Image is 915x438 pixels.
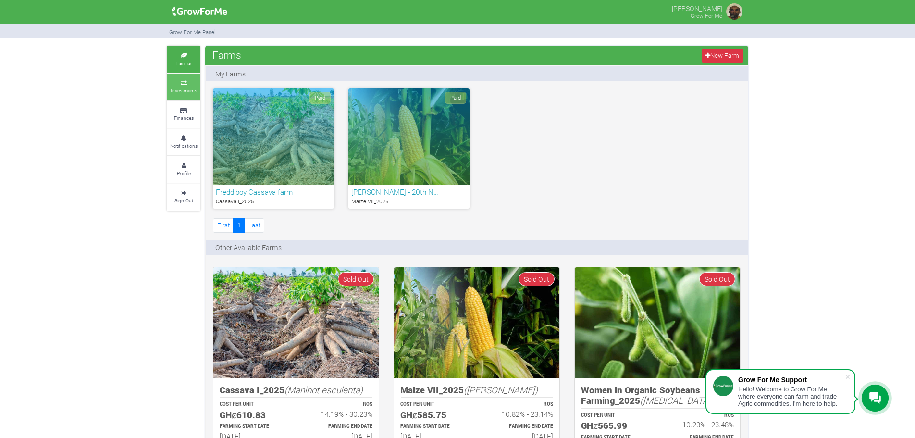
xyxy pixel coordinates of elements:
h6: Freddiboy Cassava farm [216,188,331,196]
img: growforme image [725,2,744,21]
span: Paid [445,92,466,104]
h5: Women in Organic Soybeans Farming_2025 [581,385,734,406]
a: Finances [167,101,200,128]
div: Hello! Welcome to Grow For Me where everyone can farm and trade Agric commodities. I'm here to help. [738,386,845,407]
small: Profile [177,170,191,176]
p: COST PER UNIT [400,401,468,408]
h6: 10.23% - 23.48% [666,420,734,429]
i: ([MEDICAL_DATA] max) [640,394,733,406]
a: Notifications [167,129,200,155]
a: First [213,218,234,232]
a: Paid [PERSON_NAME] - 20th N… Maize Vii_2025 [348,88,470,209]
small: Grow For Me Panel [169,28,216,36]
p: Estimated Farming Start Date [220,423,287,430]
h5: GHȼ585.75 [400,410,468,421]
a: New Farm [702,49,743,63]
span: Sold Out [699,272,735,286]
a: Sign Out [167,184,200,210]
h5: Maize VII_2025 [400,385,553,396]
p: Other Available Farms [215,242,282,252]
small: Finances [174,114,194,121]
img: growforme image [575,267,740,378]
p: Estimated Farming End Date [305,423,372,430]
p: [PERSON_NAME] [672,2,722,13]
span: Sold Out [519,272,555,286]
a: Last [244,218,264,232]
small: Investments [171,87,197,94]
p: Estimated Farming Start Date [400,423,468,430]
i: ([PERSON_NAME]) [464,384,538,396]
h5: GHȼ610.83 [220,410,287,421]
a: Paid Freddiboy Cassava farm Cassava I_2025 [213,88,334,209]
small: Farms [176,60,191,66]
small: Grow For Me [691,12,722,19]
a: Investments [167,74,200,100]
img: growforme image [394,267,559,378]
p: COST PER UNIT [220,401,287,408]
a: 1 [233,218,245,232]
small: Sign Out [174,197,193,204]
h6: 14.19% - 30.23% [305,410,372,418]
i: (Manihot esculenta) [284,384,363,396]
h6: [PERSON_NAME] - 20th N… [351,188,467,196]
p: COST PER UNIT [581,412,649,419]
span: Farms [210,45,244,64]
small: Notifications [170,142,198,149]
a: Profile [167,156,200,183]
p: ROS [485,401,553,408]
p: Maize Vii_2025 [351,198,467,206]
p: Cassava I_2025 [216,198,331,206]
span: Sold Out [338,272,374,286]
nav: Page Navigation [213,218,264,232]
p: Estimated Farming End Date [485,423,553,430]
p: ROS [666,412,734,419]
h5: GHȼ565.99 [581,420,649,431]
a: Farms [167,46,200,73]
h5: Cassava I_2025 [220,385,372,396]
p: ROS [305,401,372,408]
img: growforme image [169,2,231,21]
img: growforme image [213,267,379,378]
h6: 10.82% - 23.14% [485,410,553,418]
div: Grow For Me Support [738,376,845,384]
p: My Farms [215,69,246,79]
span: Paid [309,92,331,104]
